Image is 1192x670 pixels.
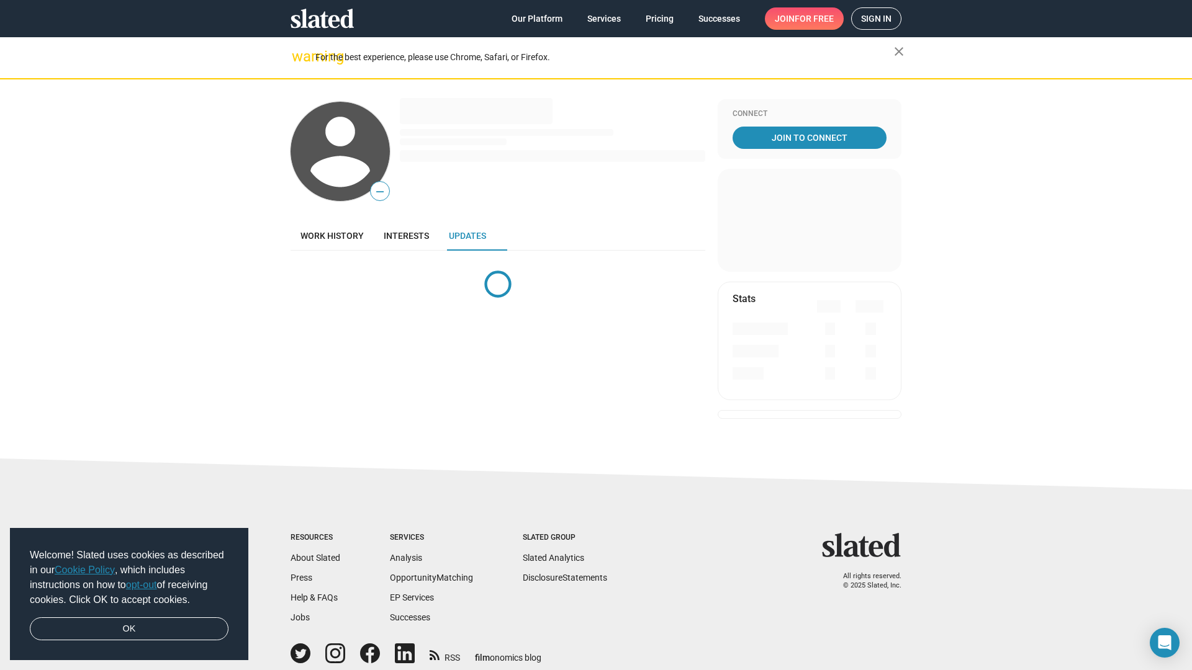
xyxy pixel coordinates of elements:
[795,7,834,30] span: for free
[439,221,496,251] a: Updates
[126,579,157,590] a: opt-out
[291,553,340,563] a: About Slated
[390,592,434,602] a: EP Services
[523,573,607,583] a: DisclosureStatements
[30,548,228,607] span: Welcome! Slated uses cookies as described in our , which includes instructions on how to of recei...
[733,127,887,149] a: Join To Connect
[512,7,562,30] span: Our Platform
[587,7,621,30] span: Services
[646,7,674,30] span: Pricing
[698,7,740,30] span: Successes
[291,612,310,622] a: Jobs
[1150,628,1180,658] div: Open Intercom Messenger
[577,7,631,30] a: Services
[861,8,892,29] span: Sign in
[689,7,750,30] a: Successes
[765,7,844,30] a: Joinfor free
[292,49,307,64] mat-icon: warning
[300,231,364,241] span: Work history
[733,109,887,119] div: Connect
[523,553,584,563] a: Slated Analytics
[374,221,439,251] a: Interests
[390,533,473,543] div: Services
[10,528,248,661] div: cookieconsent
[892,44,906,59] mat-icon: close
[390,573,473,583] a: OpportunityMatching
[30,617,228,641] a: dismiss cookie message
[371,184,389,200] span: —
[502,7,572,30] a: Our Platform
[390,553,422,563] a: Analysis
[291,533,340,543] div: Resources
[291,221,374,251] a: Work history
[55,565,115,575] a: Cookie Policy
[384,231,429,241] span: Interests
[775,7,834,30] span: Join
[390,612,430,622] a: Successes
[523,533,607,543] div: Slated Group
[291,573,312,583] a: Press
[291,592,338,602] a: Help & FAQs
[733,292,756,305] mat-card-title: Stats
[315,49,894,66] div: For the best experience, please use Chrome, Safari, or Firefox.
[475,642,541,664] a: filmonomics blog
[851,7,901,30] a: Sign in
[430,645,460,664] a: RSS
[449,231,486,241] span: Updates
[475,653,490,663] span: film
[735,127,884,149] span: Join To Connect
[636,7,684,30] a: Pricing
[830,572,901,590] p: All rights reserved. © 2025 Slated, Inc.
